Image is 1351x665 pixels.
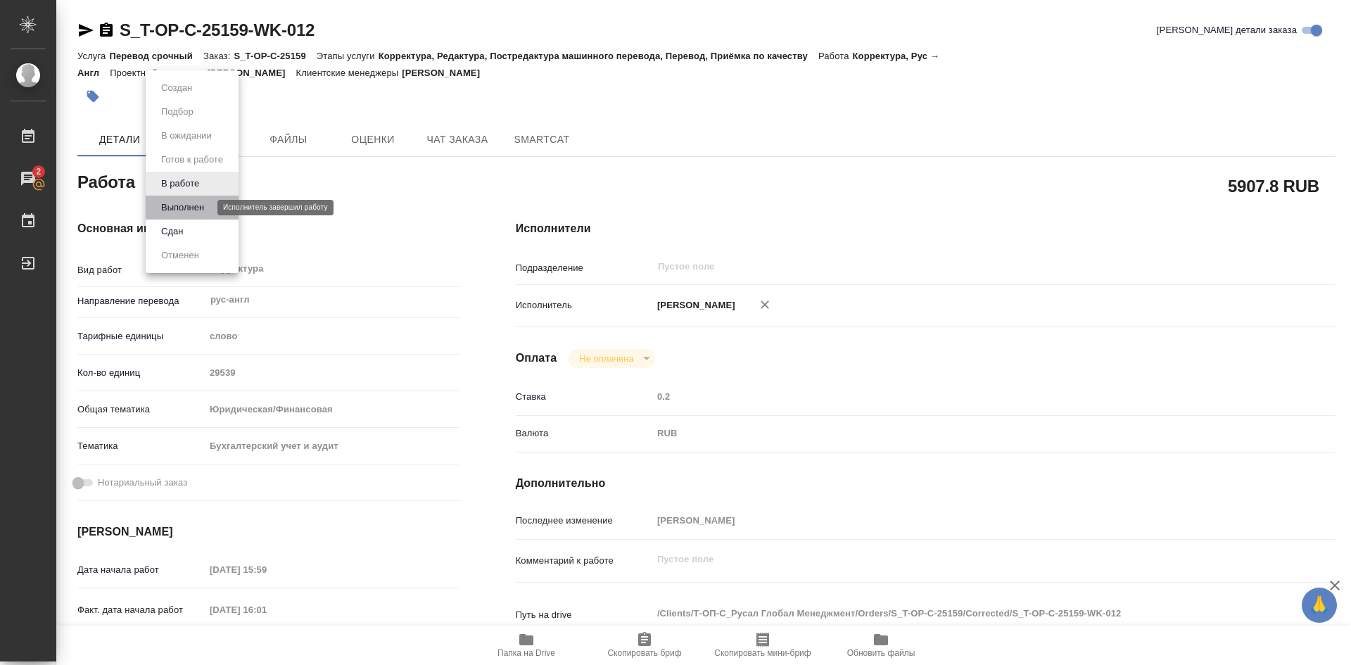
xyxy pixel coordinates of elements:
[157,80,196,96] button: Создан
[157,224,187,239] button: Сдан
[157,176,203,191] button: В работе
[157,248,203,263] button: Отменен
[157,152,227,167] button: Готов к работе
[157,128,216,144] button: В ожидании
[157,200,208,215] button: Выполнен
[157,104,198,120] button: Подбор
